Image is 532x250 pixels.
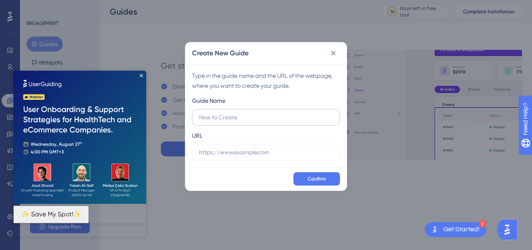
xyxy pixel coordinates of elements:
img: launcher-image-alternative-text [430,225,440,235]
span: Need Help? [20,2,52,12]
div: Type in the guide name and the URL of the webpage, where you want to create your guide. [192,71,340,91]
div: Close Preview [126,3,130,7]
div: 2 [479,220,486,228]
div: Guide Name [192,96,225,106]
iframe: UserGuiding AI Assistant Launcher [497,217,522,242]
input: https://www.example.com [199,148,333,157]
input: How to Create [199,113,333,122]
span: Confirm [308,176,326,182]
div: Open Get Started! checklist, remaining modules: 2 [425,222,486,237]
div: Get Started! [443,225,480,234]
div: URL [192,131,202,141]
h2: Create New Guide [192,48,249,58]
